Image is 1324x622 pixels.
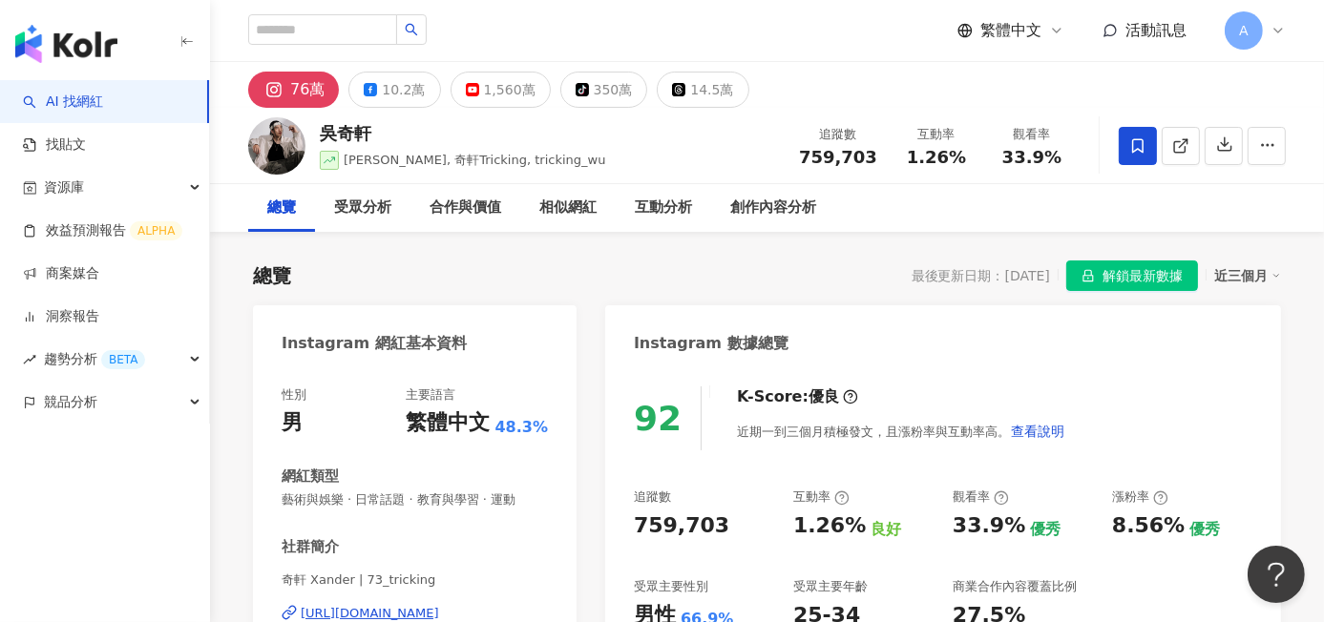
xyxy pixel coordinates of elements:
div: 最後更新日期：[DATE] [912,268,1050,283]
div: 漲粉率 [1112,488,1168,506]
div: 創作內容分析 [730,197,816,219]
div: 良好 [871,519,901,540]
span: rise [23,353,36,366]
div: 近期一到三個月積極發文，且漲粉率與互動率高。 [737,412,1065,450]
div: 總覽 [253,262,291,289]
div: 優秀 [1030,519,1061,540]
span: A [1239,20,1249,41]
div: 男 [282,408,303,438]
span: 繁體中文 [980,20,1041,41]
div: 總覽 [267,197,296,219]
div: 近三個月 [1214,263,1281,288]
div: 吳奇軒 [320,121,606,145]
div: 受眾主要性別 [634,578,708,595]
div: 受眾主要年齡 [793,578,868,595]
a: 商案媒合 [23,264,99,283]
div: 觀看率 [996,125,1068,144]
div: 受眾分析 [334,197,391,219]
span: [PERSON_NAME], 奇軒Tricking, tricking_wu [344,153,606,167]
div: 76萬 [290,76,325,103]
div: 網紅類型 [282,466,339,487]
div: 互動分析 [635,197,692,219]
div: BETA [101,350,145,369]
div: 相似網紅 [539,197,597,219]
div: 互動率 [900,125,973,144]
button: 1,560萬 [451,72,551,108]
span: 趨勢分析 [44,338,145,381]
div: 商業合作內容覆蓋比例 [953,578,1077,595]
iframe: Help Scout Beacon - Open [1248,546,1305,603]
div: 觀看率 [953,488,1009,506]
a: [URL][DOMAIN_NAME] [282,605,548,622]
div: 合作與價值 [430,197,501,219]
span: 資源庫 [44,166,84,209]
img: logo [15,25,117,63]
div: 1,560萬 [484,76,536,103]
div: 350萬 [594,76,633,103]
span: 33.9% [1002,148,1061,167]
span: lock [1082,269,1095,282]
img: KOL Avatar [248,117,305,175]
div: 92 [634,399,682,438]
span: 759,703 [799,147,877,167]
div: 社群簡介 [282,537,339,557]
div: 追蹤數 [799,125,877,144]
div: 主要語言 [406,386,455,404]
div: Instagram 數據總覽 [634,333,788,354]
div: 追蹤數 [634,488,671,506]
div: Instagram 網紅基本資料 [282,333,467,354]
div: 759,703 [634,511,729,541]
div: K-Score : [737,386,858,407]
div: 8.56% [1112,511,1185,541]
span: search [405,23,418,36]
button: 14.5萬 [657,72,748,108]
div: 14.5萬 [690,76,733,103]
a: 洞察報告 [23,307,99,326]
div: [URL][DOMAIN_NAME] [301,605,439,622]
button: 76萬 [248,72,339,108]
span: 活動訊息 [1125,21,1187,39]
span: 48.3% [494,417,548,438]
a: 找貼文 [23,135,86,155]
div: 互動率 [793,488,850,506]
div: 1.26% [793,511,866,541]
a: searchAI 找網紅 [23,93,103,112]
div: 性別 [282,386,306,404]
button: 10.2萬 [348,72,440,108]
div: 繁體中文 [406,408,490,438]
span: 查看說明 [1011,424,1064,439]
div: 優秀 [1189,519,1220,540]
div: 33.9% [953,511,1025,541]
span: 1.26% [907,148,966,167]
button: 查看說明 [1010,412,1065,450]
button: 解鎖最新數據 [1066,260,1198,291]
span: 競品分析 [44,381,97,424]
span: 解鎖最新數據 [1103,261,1183,292]
div: 10.2萬 [382,76,425,103]
span: 奇軒 Xander | 73_tricking [282,571,548,589]
span: 藝術與娛樂 · 日常話題 · 教育與學習 · 運動 [282,491,548,508]
button: 350萬 [560,72,648,108]
div: 優良 [809,386,839,407]
a: 效益預測報告ALPHA [23,221,182,240]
